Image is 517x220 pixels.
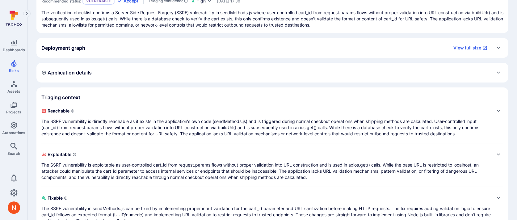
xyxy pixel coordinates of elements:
svg: Indicates if a vulnerability code, component, function or a library can actually be reached or in... [71,109,74,113]
p: The verification checklist confirms a Server-Side Request Forgery (SSRF) vulnerability in sendMet... [41,10,503,28]
svg: Indicates if a vulnerability can be remediated or patched easily [64,196,68,200]
span: Reachable [41,106,491,116]
button: Expand navigation menu [23,10,31,17]
span: Fixable [41,193,491,203]
span: Projects [6,110,21,114]
h2: Triaging context [41,94,80,100]
span: Automations [2,130,25,135]
a: View full size [450,43,491,53]
i: Expand navigation menu [25,11,29,16]
span: Exploitable [41,150,491,159]
div: Expand [36,63,508,82]
svg: Indicates if a vulnerability can be exploited by an attacker to gain unauthorized access, execute... [73,153,76,156]
img: ACg8ocIprwjrgDQnDsNSk9Ghn5p5-B8DpAKWoJ5Gi9syOE4K59tr4Q=s96-c [8,201,20,214]
p: The SSRF vulnerability is directly reachable as it exists in the application's own code (sendMeth... [41,118,491,137]
h2: Application details [41,70,92,76]
div: Expand [41,106,503,137]
span: Search [7,151,20,156]
span: Assets [7,89,20,94]
span: Dashboards [3,48,25,52]
div: Expand [36,38,508,58]
span: Risks [9,68,19,73]
div: Expand [41,150,503,180]
div: Neeren Patki [8,201,20,214]
h2: Deployment graph [41,45,85,51]
p: The SSRF vulnerability is exploitable as user-controlled cart_id from request.params flows withou... [41,162,491,180]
